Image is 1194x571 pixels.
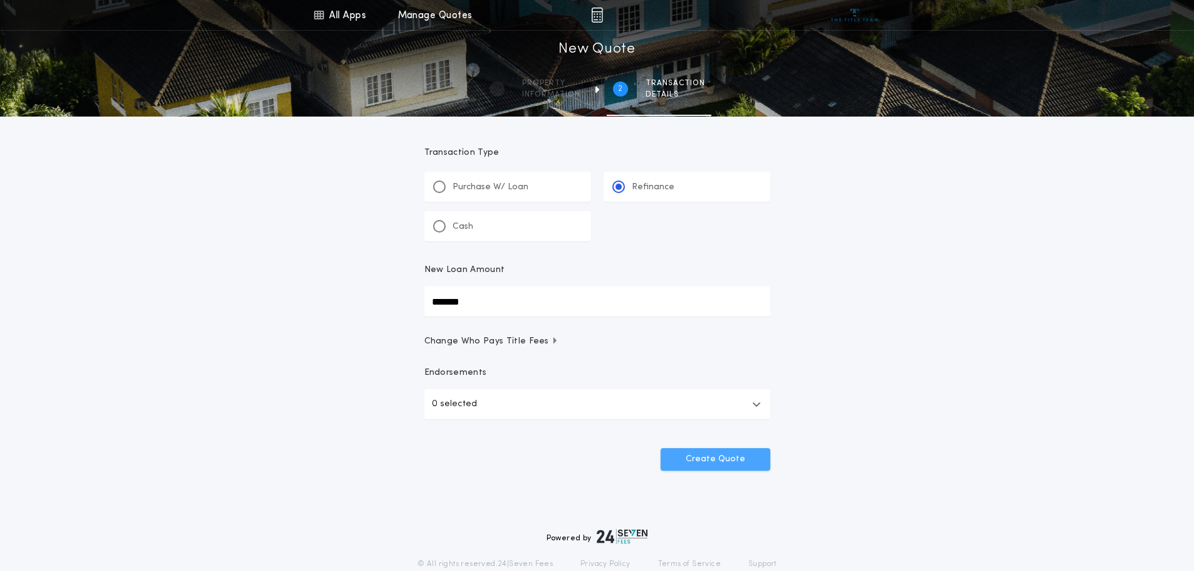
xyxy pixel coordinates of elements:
[424,264,505,276] p: New Loan Amount
[424,335,770,348] button: Change Who Pays Title Fees
[432,397,477,412] p: 0 selected
[658,559,721,569] a: Terms of Service
[522,78,580,88] span: Property
[417,559,553,569] p: © All rights reserved. 24|Seven Fees
[424,286,770,317] input: New Loan Amount
[453,221,473,233] p: Cash
[591,8,603,23] img: img
[646,78,705,88] span: Transaction
[597,529,648,544] img: logo
[661,448,770,471] button: Create Quote
[748,559,777,569] a: Support
[831,9,878,21] img: vs-icon
[424,335,559,348] span: Change Who Pays Title Fees
[522,90,580,100] span: information
[547,529,648,544] div: Powered by
[453,181,528,194] p: Purchase W/ Loan
[424,367,770,379] p: Endorsements
[580,559,631,569] a: Privacy Policy
[558,39,635,60] h1: New Quote
[424,147,770,159] p: Transaction Type
[632,181,674,194] p: Refinance
[424,389,770,419] button: 0 selected
[618,84,622,94] h2: 2
[646,90,705,100] span: details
